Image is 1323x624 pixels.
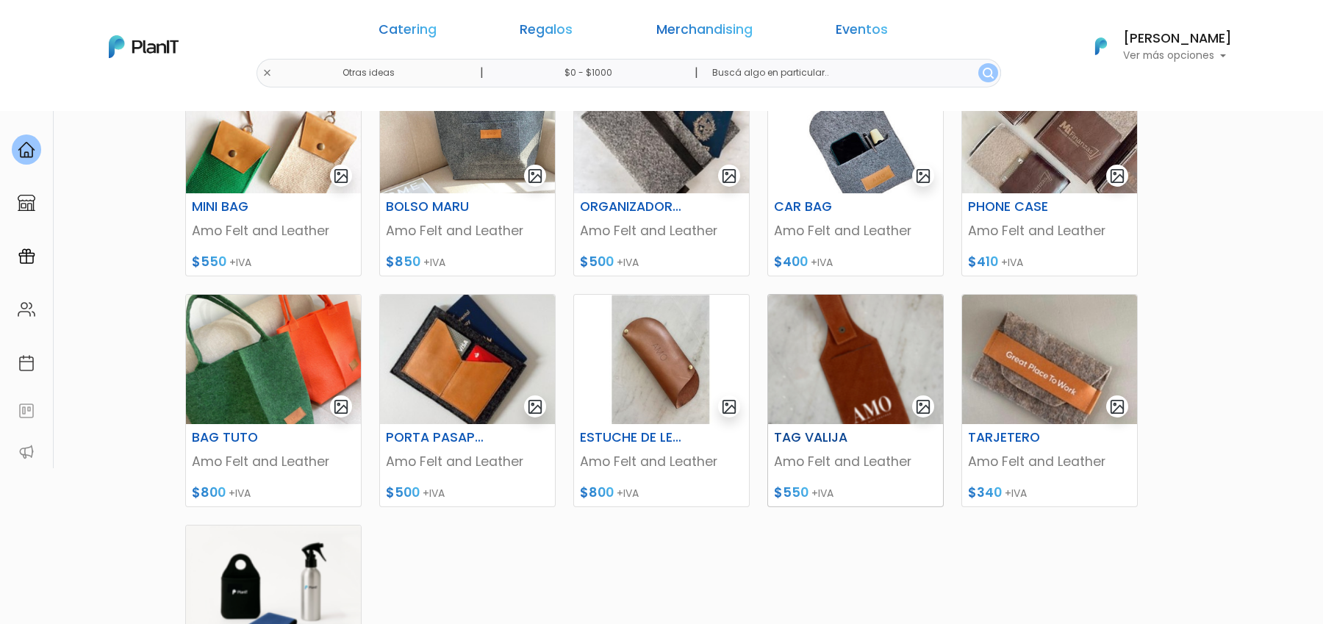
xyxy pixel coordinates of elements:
img: calendar-87d922413cdce8b2cf7b7f5f62616a5cf9e4887200fb71536465627b3292af00.svg [18,354,35,372]
h6: BOLSO MARU [377,199,498,215]
span: $800 [580,484,614,501]
h6: PHONE CASE [959,199,1080,215]
img: gallery-light [1109,168,1126,184]
span: $410 [968,253,998,270]
span: +IVA [811,486,833,501]
img: thumb_car_bag1.jpg [768,64,943,193]
p: | [695,64,698,82]
a: gallery-light ORGANIZADOR DE VIAJE Amo Felt and Leather $500 +IVA [573,63,750,276]
span: $800 [192,484,226,501]
p: Amo Felt and Leather [774,452,937,471]
span: $400 [774,253,808,270]
a: gallery-light TAG VALIJA Amo Felt and Leather $550 +IVA [767,294,944,507]
a: gallery-light BAG TUTO Amo Felt and Leather $800 +IVA [185,294,362,507]
span: +IVA [811,255,833,270]
span: $550 [192,253,226,270]
img: thumb_image__copia___copia___copia___copia___copia___copia___copia___copia___copia___copia_-Photo... [574,295,749,424]
img: search_button-432b6d5273f82d61273b3651a40e1bd1b912527efae98b1b7a1b2c0702e16a8d.svg [983,68,994,79]
span: $340 [968,484,1002,501]
a: gallery-light CAR BAG Amo Felt and Leather $400 +IVA [767,63,944,276]
p: Amo Felt and Leather [580,221,743,240]
img: gallery-light [721,168,738,184]
a: gallery-light BOLSO MARU Amo Felt and Leather $850 +IVA [379,63,556,276]
h6: TARJETERO [959,430,1080,445]
p: Amo Felt and Leather [386,221,549,240]
p: Amo Felt and Leather [580,452,743,471]
span: +IVA [1005,486,1027,501]
img: people-662611757002400ad9ed0e3c099ab2801c6687ba6c219adb57efc949bc21e19d.svg [18,301,35,318]
a: gallery-light PHONE CASE Amo Felt and Leather $410 +IVA [961,63,1138,276]
h6: ORGANIZADOR DE VIAJE [571,199,692,215]
span: $850 [386,253,420,270]
input: Buscá algo en particular.. [700,59,1001,87]
a: gallery-light MINI BAG Amo Felt and Leather $550 +IVA [185,63,362,276]
p: Amo Felt and Leather [386,452,549,471]
a: Regalos [520,24,573,41]
img: gallery-light [333,398,350,415]
span: +IVA [423,255,445,270]
img: thumb_bolso_manu_3.png [380,64,555,193]
p: Amo Felt and Leather [192,452,355,471]
div: ¿Necesitás ayuda? [76,14,212,43]
span: +IVA [617,255,639,270]
h6: [PERSON_NAME] [1123,32,1232,46]
img: marketplace-4ceaa7011d94191e9ded77b95e3339b90024bf715f7c57f8cf31f2d8c509eaba.svg [18,194,35,212]
a: Merchandising [656,24,753,41]
img: thumb_Captura_de_pantalla_2023-04-26_162714.jpg [380,295,555,424]
a: Catering [379,24,437,41]
p: Ver más opciones [1123,51,1232,61]
img: gallery-light [721,398,738,415]
img: thumb_mini_bag1.jpg [186,64,361,193]
h6: MINI BAG [183,199,304,215]
h6: TAG VALIJA [765,430,886,445]
img: gallery-light [915,168,932,184]
img: close-6986928ebcb1d6c9903e3b54e860dbc4d054630f23adef3a32610726dff6a82b.svg [262,68,272,78]
a: Eventos [836,24,888,41]
p: Amo Felt and Leather [192,221,355,240]
a: gallery-light ESTUCHE DE LENTES Amo Felt and Leather $800 +IVA [573,294,750,507]
img: thumb_11B69C1C-C5E1-4492-9B65-331164C36F9F.jpeg [962,295,1137,424]
span: $500 [386,484,420,501]
h6: PORTA PASAPORTE 1 [377,430,498,445]
p: Amo Felt and Leather [968,452,1131,471]
h6: CAR BAG [765,199,886,215]
img: gallery-light [527,398,544,415]
p: Amo Felt and Leather [968,221,1131,240]
span: +IVA [1001,255,1023,270]
span: +IVA [229,486,251,501]
a: gallery-light PORTA PASAPORTE 1 Amo Felt and Leather $500 +IVA [379,294,556,507]
img: gallery-light [1109,398,1126,415]
img: gallery-light [527,168,544,184]
img: thumb_WhatsApp_Image_2023-06-13_at_13.35.04.jpeg [962,64,1137,193]
h6: BAG TUTO [183,430,304,445]
p: Amo Felt and Leather [774,221,937,240]
span: $550 [774,484,808,501]
img: feedback-78b5a0c8f98aac82b08bfc38622c3050aee476f2c9584af64705fc4e61158814.svg [18,402,35,420]
img: thumb_Captura_de_pantalla_2025-08-27_151529.png [768,295,943,424]
img: partners-52edf745621dab592f3b2c58e3bca9d71375a7ef29c3b500c9f145b62cc070d4.svg [18,443,35,461]
img: home-e721727adea9d79c4d83392d1f703f7f8bce08238fde08b1acbfd93340b81755.svg [18,141,35,159]
span: +IVA [229,255,251,270]
span: +IVA [423,486,445,501]
img: gallery-light [333,168,350,184]
img: thumb_FCAB8B3B-50A0-404F-B988-EB7DE95CE7F7.jpeg [574,64,749,193]
h6: ESTUCHE DE LENTES [571,430,692,445]
a: gallery-light TARJETERO Amo Felt and Leather $340 +IVA [961,294,1138,507]
img: PlanIt Logo [1085,30,1117,62]
img: thumb_Captura_de_Pantalla_2022-11-30_a_la_s__14.06.26.png [186,295,361,424]
img: gallery-light [915,398,932,415]
img: PlanIt Logo [109,35,179,58]
button: PlanIt Logo [PERSON_NAME] Ver más opciones [1076,27,1232,65]
span: +IVA [617,486,639,501]
img: campaigns-02234683943229c281be62815700db0a1741e53638e28bf9629b52c665b00959.svg [18,248,35,265]
p: | [480,64,484,82]
span: $500 [580,253,614,270]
